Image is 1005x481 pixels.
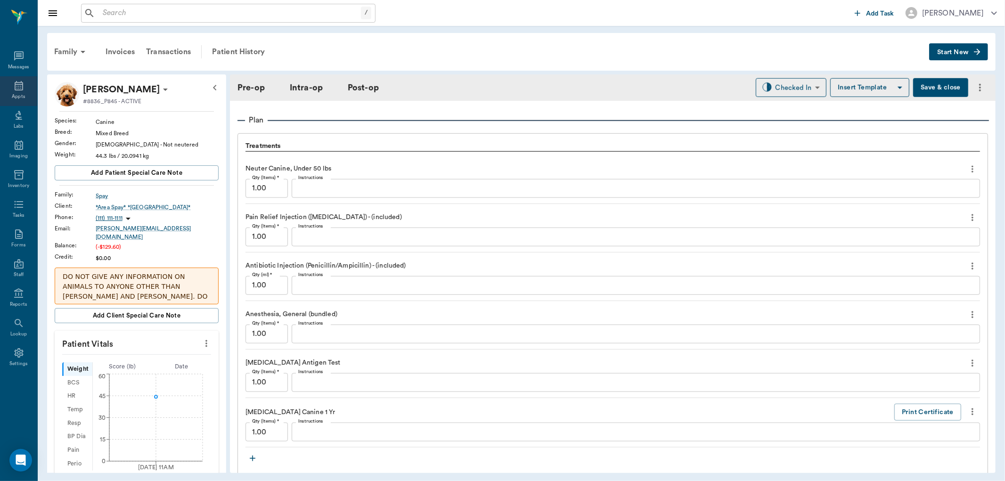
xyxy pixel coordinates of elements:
div: Settings [9,360,28,367]
div: Open Intercom Messenger [9,449,32,472]
button: Close drawer [43,4,62,23]
a: Post-op [348,82,379,94]
div: Date [152,362,211,371]
label: Instructions [298,223,323,230]
div: Mixed Breed [96,129,219,138]
button: Start New [929,43,988,61]
p: Neuter Canine, Under 50 lbs [245,164,332,174]
div: Credit : [55,253,96,261]
div: Family [49,41,94,63]
label: Instructions [298,418,323,425]
p: [PERSON_NAME] [83,82,160,97]
div: Labs [14,123,24,130]
div: Client : [55,202,96,210]
div: Temp [62,403,92,416]
button: Add patient Special Care Note [55,165,219,180]
div: Score ( lb ) [93,362,152,371]
img: Profile Image [55,82,79,106]
div: Staff [14,271,24,278]
button: [PERSON_NAME] [898,4,1005,22]
label: Instructions [298,320,323,327]
div: [PERSON_NAME] [922,8,984,19]
p: #8836_P845 - ACTIVE [83,97,141,106]
div: Phone : [55,213,96,221]
div: Weight : [55,150,96,159]
div: George Spay [83,82,160,97]
div: Family : [55,190,96,199]
button: more [965,307,980,323]
a: Transactions [140,41,196,63]
input: Search [99,7,361,20]
tspan: 0 [102,458,106,464]
p: Antibiotic Injection (Penicillin/Ampicillin) - (included) [245,261,406,271]
p: [MEDICAL_DATA] Canine 1 Yr [245,408,335,417]
tspan: 45 [99,393,106,399]
div: Weight [62,362,92,376]
button: more [965,161,980,177]
button: more [965,258,980,274]
tspan: [DATE] 11AM [138,465,174,470]
button: Insert Template [830,78,909,97]
a: [PERSON_NAME][EMAIL_ADDRESS][DOMAIN_NAME] [96,224,219,241]
a: Pre-op [237,82,265,94]
a: Spay [96,192,219,200]
div: Imaging [9,153,28,160]
div: Balance : [55,241,96,250]
div: / [361,7,371,19]
div: Canine [96,118,219,126]
div: Pain [62,443,92,457]
p: DO NOT GIVE ANY INFORMATION ON ANIMALS TO ANYONE OTHER THAN [PERSON_NAME] AND [PERSON_NAME]. DO N... [63,272,211,351]
p: Anesthesia, General (bundled) [245,310,337,319]
p: [MEDICAL_DATA] Antigen Test [245,358,341,368]
div: Species : [55,116,96,125]
div: Resp [62,416,92,430]
a: Patient History [206,41,270,63]
div: BP Dia [62,430,92,444]
label: Instructions [298,369,323,375]
button: more [965,210,980,226]
a: *Area Spay* *[GEOGRAPHIC_DATA]* [96,203,219,212]
div: Treatments [245,141,980,152]
div: Email : [55,224,96,233]
span: Add patient Special Care Note [91,168,182,178]
label: Qty (ml) * [252,272,272,278]
div: Perio [62,457,92,471]
button: Save & close [913,78,968,97]
button: Add client Special Care Note [55,308,219,323]
div: Lookup [10,331,27,338]
div: Messages [8,64,30,71]
p: Patient Vitals [55,331,219,354]
button: Print Certificate [894,404,961,421]
button: more [972,80,988,96]
span: Add client Special Care Note [93,310,181,321]
div: Appts [12,93,25,100]
div: $0.00 [96,254,219,262]
tspan: 30 [98,415,106,421]
label: Instructions [298,175,323,181]
button: more [965,355,980,371]
div: [DEMOGRAPHIC_DATA] - Not neutered [96,140,219,149]
p: Plan [245,114,268,126]
a: Intra-op [290,82,323,94]
div: (-$129.60) [96,243,219,251]
div: Breed : [55,128,96,136]
label: Qty (Items) * [252,223,279,230]
label: Qty (Items) * [252,175,279,181]
div: 44.3 lbs / 20.0941 kg [96,152,219,160]
div: Tasks [13,212,25,219]
button: more [199,335,214,351]
label: Instructions [298,272,323,278]
label: Qty (Items) * [252,418,279,425]
div: Gender : [55,139,96,147]
label: Qty (Items) * [252,320,279,327]
tspan: 60 [98,374,106,379]
p: Pain Relief Injection ([MEDICAL_DATA]) - (included) [245,212,402,222]
a: Invoices [100,41,140,63]
div: Reports [10,301,27,308]
div: Inventory [8,182,29,189]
